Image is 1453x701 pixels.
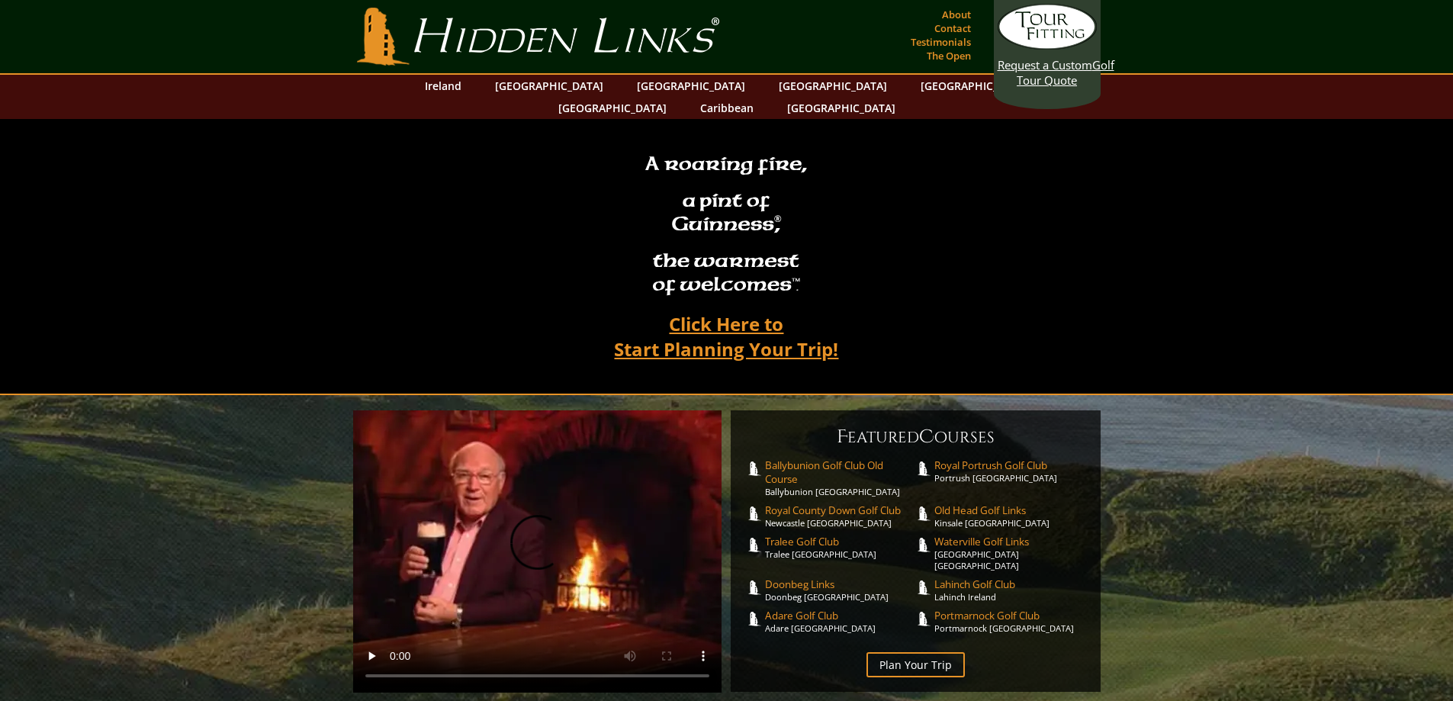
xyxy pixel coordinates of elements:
a: Waterville Golf Links[GEOGRAPHIC_DATA] [GEOGRAPHIC_DATA] [934,535,1085,571]
a: Click Here toStart Planning Your Trip! [599,306,853,367]
span: Adare Golf Club [765,609,916,622]
a: The Open [923,45,975,66]
span: Request a Custom [998,57,1092,72]
a: Portmarnock Golf ClubPortmarnock [GEOGRAPHIC_DATA] [934,609,1085,634]
a: Royal Portrush Golf ClubPortrush [GEOGRAPHIC_DATA] [934,458,1085,484]
span: Ballybunion Golf Club Old Course [765,458,916,486]
a: Royal County Down Golf ClubNewcastle [GEOGRAPHIC_DATA] [765,503,916,529]
a: [GEOGRAPHIC_DATA] [629,75,753,97]
a: Ballybunion Golf Club Old CourseBallybunion [GEOGRAPHIC_DATA] [765,458,916,497]
a: [GEOGRAPHIC_DATA] [487,75,611,97]
span: Waterville Golf Links [934,535,1085,548]
a: Adare Golf ClubAdare [GEOGRAPHIC_DATA] [765,609,916,634]
a: Lahinch Golf ClubLahinch Ireland [934,577,1085,603]
a: Contact [931,18,975,39]
a: [GEOGRAPHIC_DATA] [551,97,674,119]
span: Portmarnock Golf Club [934,609,1085,622]
h6: eatured ourses [746,425,1085,449]
span: Lahinch Golf Club [934,577,1085,591]
a: Request a CustomGolf Tour Quote [998,4,1097,88]
span: Old Head Golf Links [934,503,1085,517]
a: Tralee Golf ClubTralee [GEOGRAPHIC_DATA] [765,535,916,560]
a: Old Head Golf LinksKinsale [GEOGRAPHIC_DATA] [934,503,1085,529]
a: [GEOGRAPHIC_DATA] [771,75,895,97]
span: C [919,425,934,449]
span: Tralee Golf Club [765,535,916,548]
span: Royal Portrush Golf Club [934,458,1085,472]
h2: A roaring fire, a pint of Guinness , the warmest of welcomesâ„¢. [635,146,817,306]
span: Doonbeg Links [765,577,916,591]
a: Ireland [417,75,469,97]
span: Royal County Down Golf Club [765,503,916,517]
a: [GEOGRAPHIC_DATA] [780,97,903,119]
a: Plan Your Trip [866,652,965,677]
span: F [837,425,847,449]
a: Doonbeg LinksDoonbeg [GEOGRAPHIC_DATA] [765,577,916,603]
a: [GEOGRAPHIC_DATA] [913,75,1037,97]
a: About [938,4,975,25]
a: Testimonials [907,31,975,53]
a: Caribbean [693,97,761,119]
